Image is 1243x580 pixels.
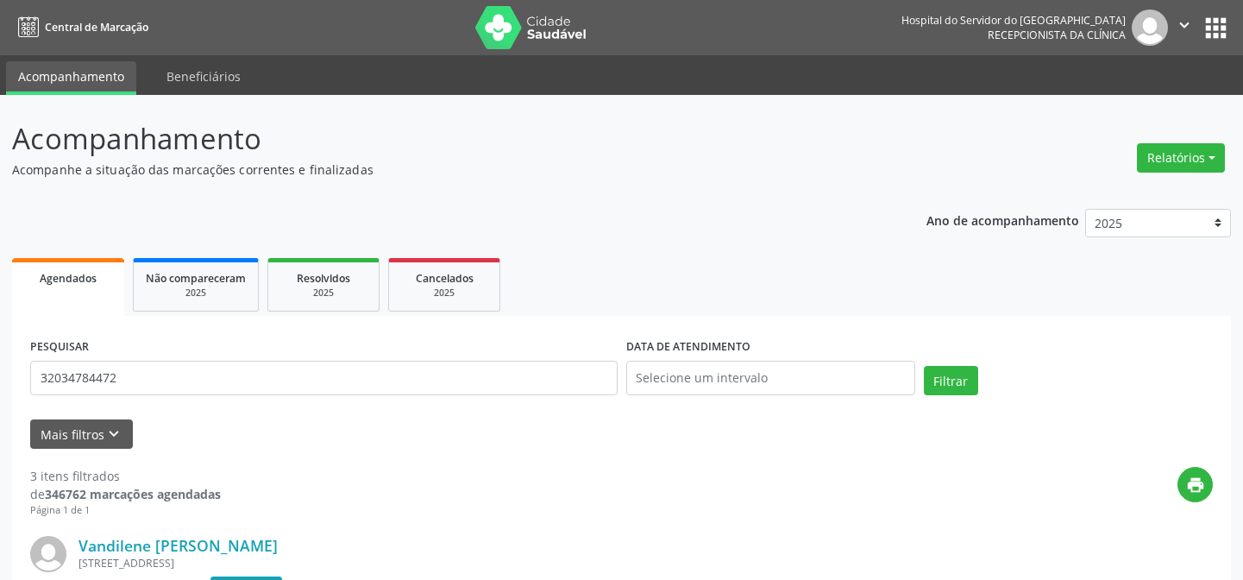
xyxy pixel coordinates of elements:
div: [STREET_ADDRESS] [78,556,954,571]
span: Agendados [40,271,97,286]
img: img [30,536,66,572]
i: keyboard_arrow_down [104,425,123,444]
a: Vandilene [PERSON_NAME] [78,536,278,555]
span: Central de Marcação [45,20,148,35]
p: Acompanhe a situação das marcações correntes e finalizadas [12,161,865,179]
button: apps [1201,13,1231,43]
div: 3 itens filtrados [30,467,221,485]
label: DATA DE ATENDIMENTO [626,334,750,361]
button: print [1177,467,1213,502]
div: Página 1 de 1 [30,503,221,518]
button: Relatórios [1137,143,1225,173]
div: 2025 [401,287,487,299]
div: Hospital do Servidor do [GEOGRAPHIC_DATA] [901,13,1126,28]
button: Mais filtroskeyboard_arrow_down [30,419,133,450]
p: Ano de acompanhamento [926,209,1079,230]
span: Recepcionista da clínica [988,28,1126,42]
span: Não compareceram [146,271,246,286]
input: Selecione um intervalo [626,361,915,395]
span: Cancelados [416,271,474,286]
input: Nome, código do beneficiário ou CPF [30,361,618,395]
i: print [1186,476,1205,495]
div: 2025 [146,287,246,299]
i:  [1175,16,1194,35]
div: 2025 [280,287,367,299]
div: de [30,485,221,503]
img: img [1132,9,1168,46]
p: Acompanhamento [12,117,865,161]
a: Acompanhamento [6,61,136,95]
span: Resolvidos [297,271,350,286]
a: Central de Marcação [12,13,148,41]
button:  [1168,9,1201,46]
strong: 346762 marcações agendadas [45,486,221,502]
label: PESQUISAR [30,334,89,361]
a: Beneficiários [154,61,253,91]
button: Filtrar [924,366,978,395]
